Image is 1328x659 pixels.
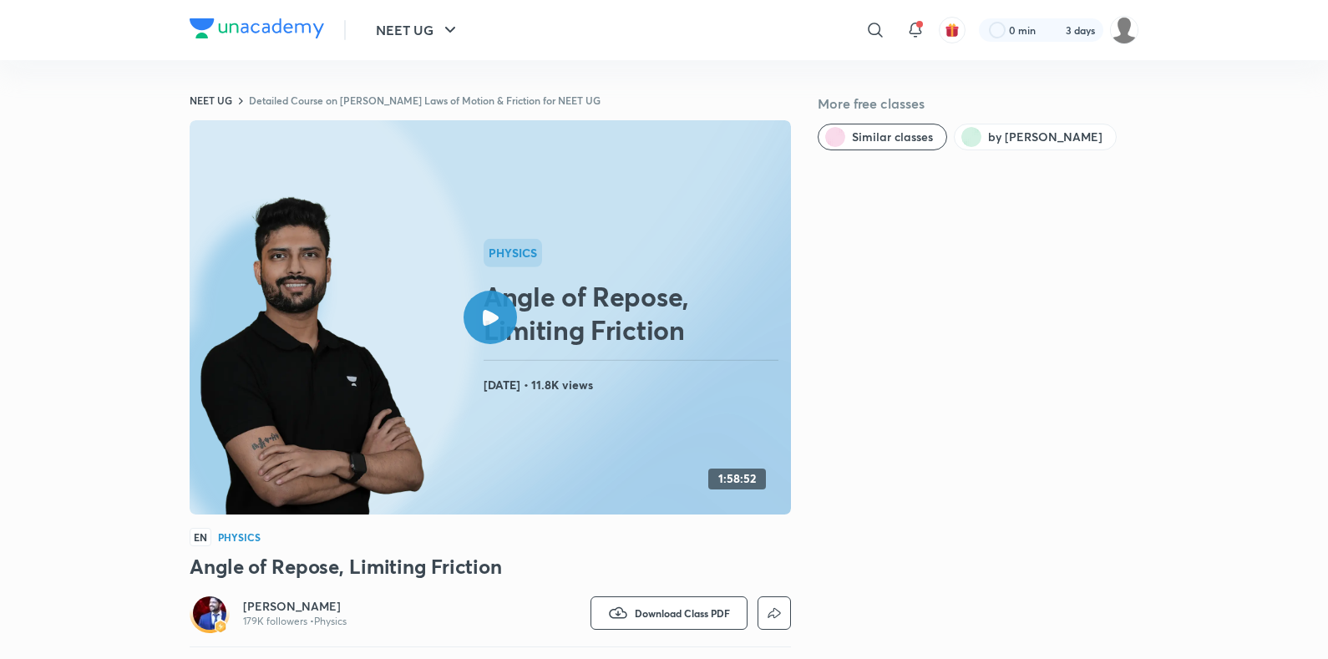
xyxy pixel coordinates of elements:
[484,374,784,396] h4: [DATE] • 11.8K views
[718,472,756,486] h4: 1:58:52
[591,596,748,630] button: Download Class PDF
[190,528,211,546] span: EN
[1110,16,1138,44] img: ANSHITA AGRAWAL
[939,17,966,43] button: avatar
[945,23,960,38] img: avatar
[190,593,230,633] a: Avatarbadge
[243,615,347,628] p: 179K followers • Physics
[218,532,261,542] h4: Physics
[243,598,347,615] a: [PERSON_NAME]
[190,94,232,107] a: NEET UG
[215,621,226,632] img: badge
[193,596,226,630] img: Avatar
[852,129,933,145] span: Similar classes
[818,124,947,150] button: Similar classes
[1046,22,1062,38] img: streak
[818,94,1138,114] h5: More free classes
[190,18,324,38] img: Company Logo
[190,18,324,43] a: Company Logo
[988,129,1102,145] span: by Prateek Jain
[484,280,784,347] h2: Angle of Repose, Limiting Friction
[366,13,470,47] button: NEET UG
[190,553,791,580] h3: Angle of Repose, Limiting Friction
[954,124,1117,150] button: by Prateek Jain
[249,94,601,107] a: Detailed Course on [PERSON_NAME] Laws of Motion & Friction for NEET UG
[635,606,730,620] span: Download Class PDF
